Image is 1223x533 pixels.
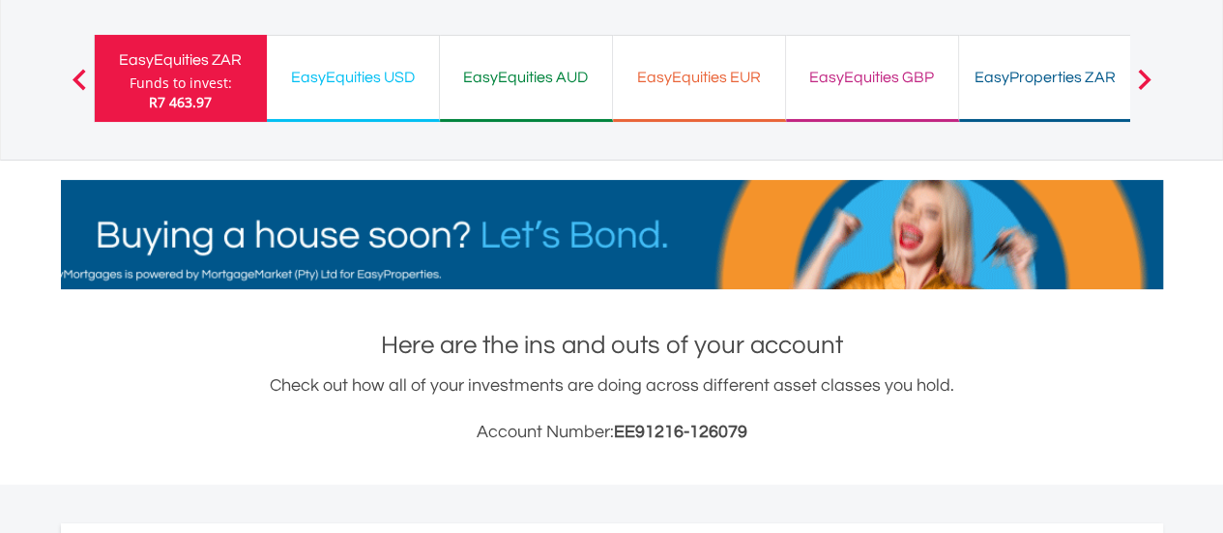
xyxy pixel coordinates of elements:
[61,180,1163,289] img: EasyMortage Promotion Banner
[149,93,212,111] span: R7 463.97
[971,64,1120,91] div: EasyProperties ZAR
[61,372,1163,446] div: Check out how all of your investments are doing across different asset classes you hold.
[61,419,1163,446] h3: Account Number:
[130,74,232,93] div: Funds to invest:
[106,46,255,74] div: EasyEquities ZAR
[798,64,946,91] div: EasyEquities GBP
[625,64,773,91] div: EasyEquities EUR
[60,78,99,98] button: Previous
[1124,78,1163,98] button: Next
[278,64,427,91] div: EasyEquities USD
[451,64,600,91] div: EasyEquities AUD
[61,328,1163,363] h1: Here are the ins and outs of your account
[614,423,747,441] span: EE91216-126079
